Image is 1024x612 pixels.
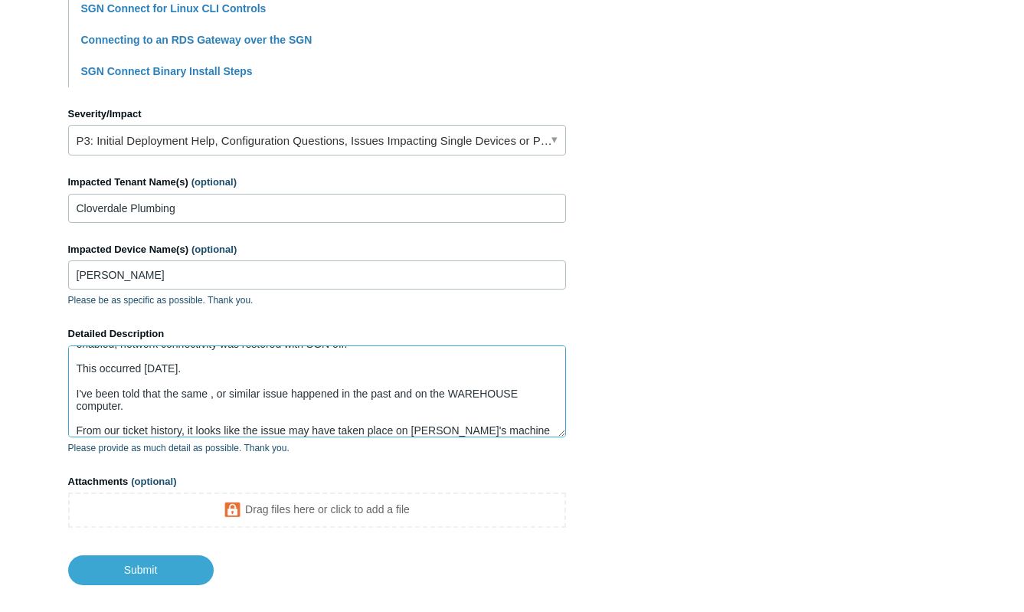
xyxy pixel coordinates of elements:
label: Detailed Description [68,326,566,342]
a: SGN Connect for Linux CLI Controls [81,2,267,15]
label: Severity/Impact [68,106,566,122]
label: Attachments [68,474,566,489]
a: P3: Initial Deployment Help, Configuration Questions, Issues Impacting Single Devices or Past Out... [68,125,566,155]
input: Submit [68,555,214,584]
label: Impacted Device Name(s) [68,242,566,257]
span: (optional) [191,176,237,188]
a: SGN Connect Binary Install Steps [81,65,253,77]
p: Please provide as much detail as possible. Thank you. [68,441,566,455]
p: Please be as specific as possible. Thank you. [68,293,566,307]
a: Connecting to an RDS Gateway over the SGN [81,34,312,46]
span: (optional) [191,244,237,255]
label: Impacted Tenant Name(s) [68,175,566,190]
span: (optional) [131,476,176,487]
